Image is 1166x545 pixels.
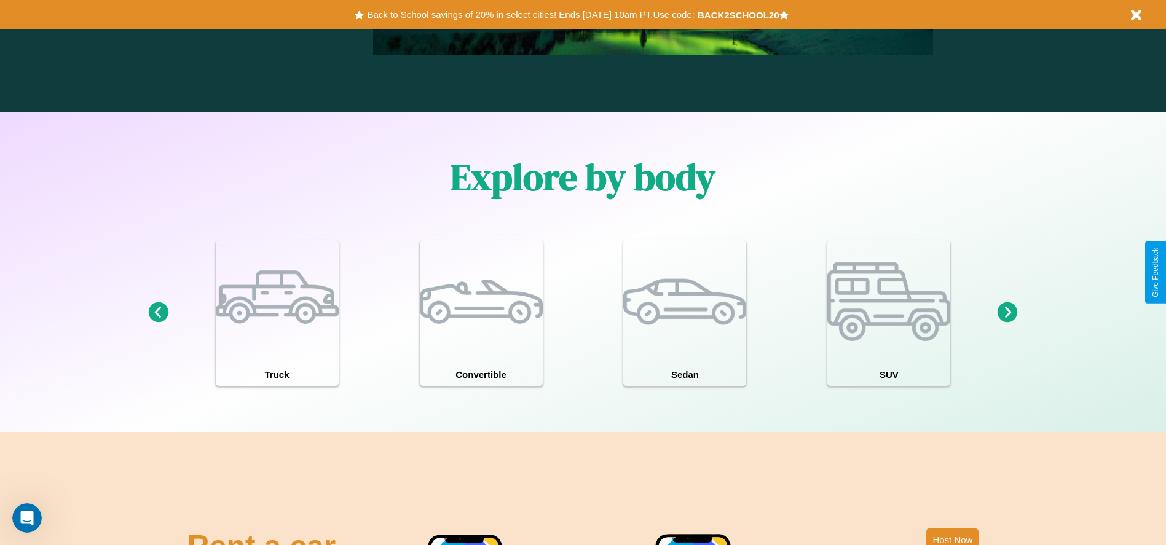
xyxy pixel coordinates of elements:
[451,152,715,202] h1: Explore by body
[364,6,697,23] button: Back to School savings of 20% in select cities! Ends [DATE] 10am PT.Use code:
[12,503,42,533] iframe: Intercom live chat
[1151,248,1160,297] div: Give Feedback
[827,363,950,386] h4: SUV
[698,10,779,20] b: BACK2SCHOOL20
[623,363,746,386] h4: Sedan
[420,363,543,386] h4: Convertible
[216,363,339,386] h4: Truck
